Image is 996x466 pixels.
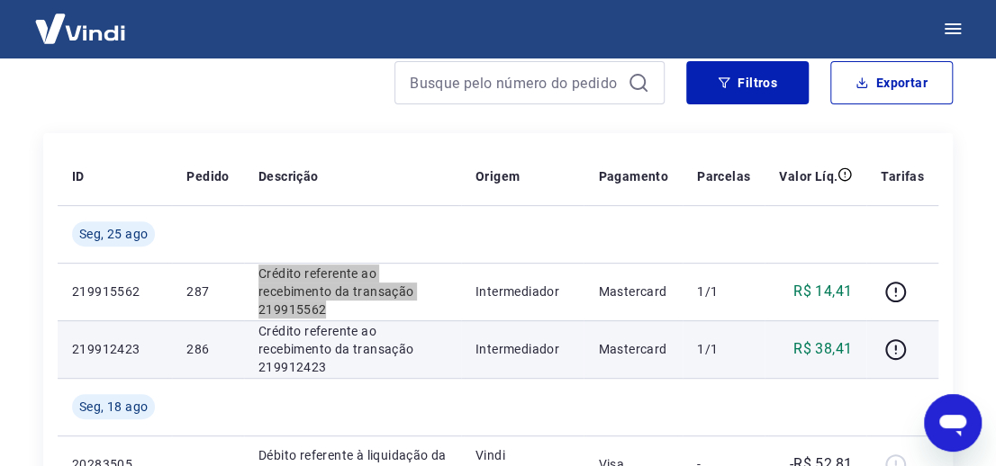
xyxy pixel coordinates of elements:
[793,281,852,302] p: R$ 14,41
[72,282,158,300] p: 219915562
[72,340,158,358] p: 219912423
[793,338,852,360] p: R$ 38,41
[598,167,668,185] p: Pagamento
[924,394,982,452] iframe: Botão para abrir a janela de mensagens
[258,264,447,318] p: Crédito referente ao recebimento da transação 219915562
[686,61,809,104] button: Filtros
[186,282,229,300] p: 287
[475,282,570,300] p: Intermediador
[186,167,229,185] p: Pedido
[598,282,668,300] p: Mastercard
[697,167,750,185] p: Parcelas
[186,340,229,358] p: 286
[598,340,668,358] p: Mastercard
[22,1,139,56] img: Vindi
[475,340,570,358] p: Intermediador
[72,167,85,185] p: ID
[697,282,750,300] p: 1/1
[79,225,148,243] span: Seg, 25 ago
[697,340,750,358] p: 1/1
[830,61,953,104] button: Exportar
[79,398,148,416] span: Seg, 18 ago
[475,167,520,185] p: Origem
[258,167,319,185] p: Descrição
[258,322,447,376] p: Crédito referente ao recebimento da transação 219912423
[410,69,620,96] input: Busque pelo número do pedido
[779,167,838,185] p: Valor Líq.
[881,167,924,185] p: Tarifas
